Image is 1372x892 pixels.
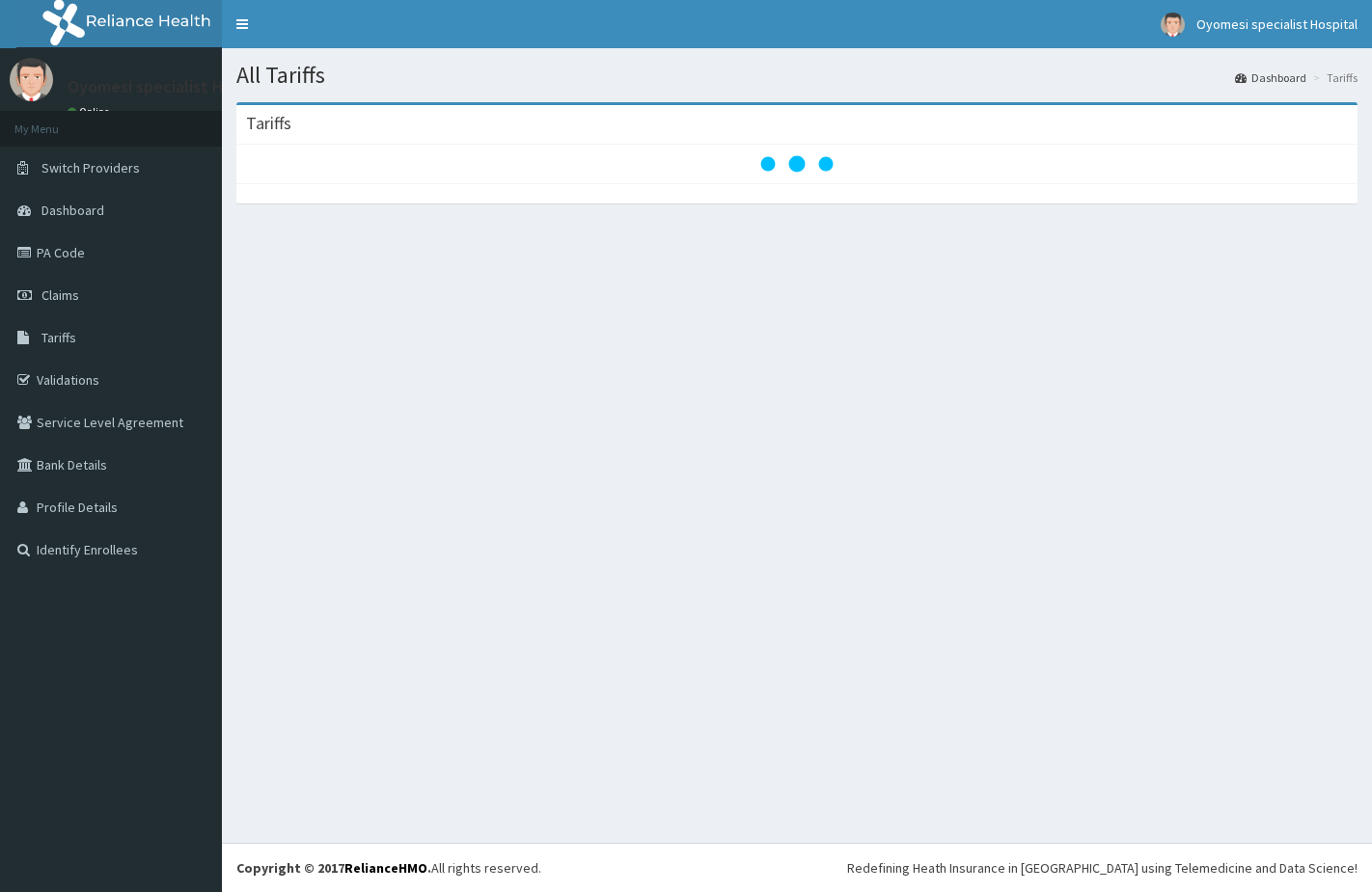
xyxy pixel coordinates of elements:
[246,115,291,132] h3: Tariffs
[1235,69,1306,86] a: Dashboard
[41,329,76,346] span: Tariffs
[236,859,431,877] strong: Copyright © 2017 .
[1161,13,1185,37] img: User Image
[222,843,1372,892] footer: All rights reserved.
[68,105,114,119] a: Online
[1196,15,1358,33] span: Oyomesi specialist Hospital
[236,63,1358,88] h1: All Tariffs
[1308,69,1358,86] li: Tariffs
[41,159,140,176] span: Switch Providers
[847,858,1358,878] div: Redefining Heath Insurance in [GEOGRAPHIC_DATA] using Telemedicine and Data Science!
[344,859,427,877] a: RelianceHMO
[10,58,53,101] img: User Image
[68,78,276,95] p: Oyomesi specialist Hospital
[41,202,104,219] span: Dashboard
[758,125,836,203] svg: audio-loading
[41,286,79,304] span: Claims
